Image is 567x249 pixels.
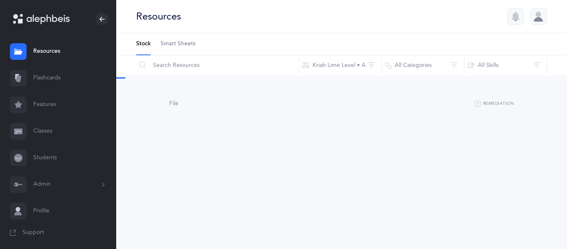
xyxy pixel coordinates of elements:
[299,55,382,75] button: Kriah Lime Level • A
[161,40,196,48] span: Smart Sheets
[169,100,178,107] span: File
[136,55,299,75] input: Search Resources
[381,55,464,75] button: All Categories
[22,229,44,237] span: Support
[464,55,547,75] button: All Skills
[474,99,514,109] button: Remediation
[136,10,181,23] div: Resources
